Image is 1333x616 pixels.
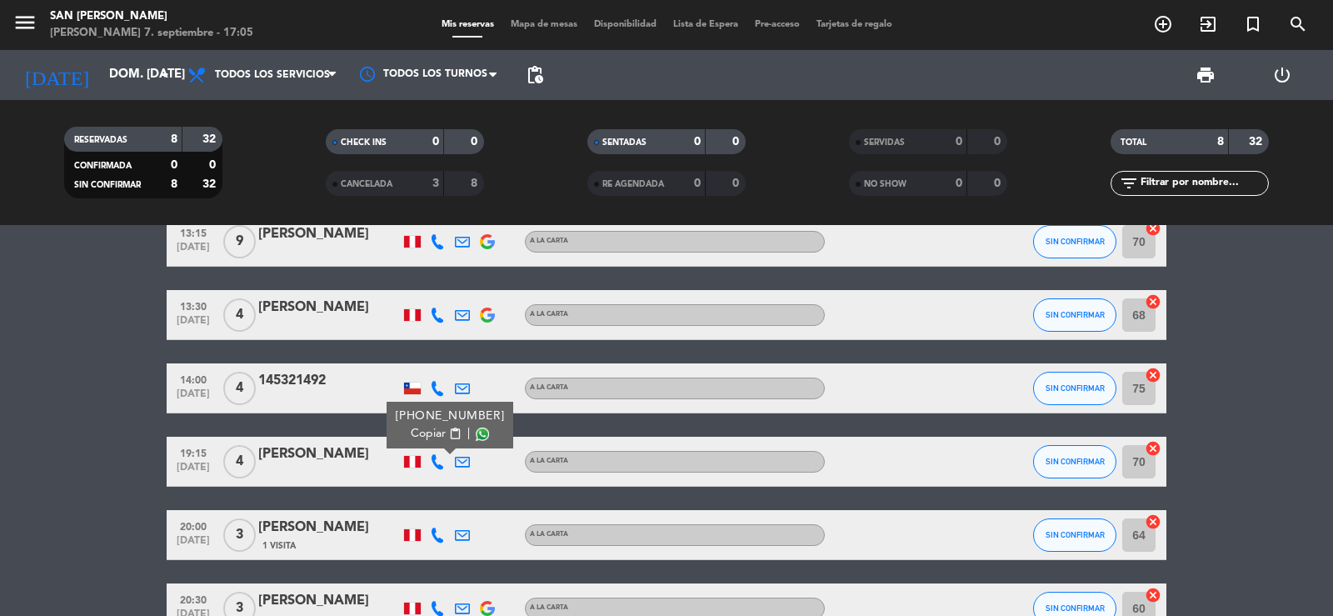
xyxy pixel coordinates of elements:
div: [PERSON_NAME] [258,223,400,245]
span: | [467,425,471,443]
strong: 0 [209,159,219,171]
span: A la carta [530,384,568,391]
span: SIN CONFIRMAR [1046,530,1105,539]
i: arrow_drop_down [155,65,175,85]
button: SIN CONFIRMAR [1033,445,1116,478]
div: San [PERSON_NAME] [50,8,253,25]
span: A la carta [530,458,568,464]
span: CANCELADA [341,180,392,188]
button: Copiarcontent_paste [411,425,462,443]
span: A la carta [530,238,568,244]
i: filter_list [1119,173,1139,193]
input: Filtrar por nombre... [1139,174,1268,193]
img: google-logo.png [480,308,495,323]
strong: 8 [171,178,177,190]
strong: 0 [956,178,962,189]
span: SIN CONFIRMAR [1046,310,1105,319]
div: [PERSON_NAME] [258,297,400,318]
span: SIN CONFIRMAR [1046,603,1105,613]
span: 3 [223,518,256,552]
span: [DATE] [172,388,214,408]
span: Pre-acceso [746,20,808,29]
span: Lista de Espera [665,20,746,29]
i: cancel [1145,513,1161,530]
i: cancel [1145,220,1161,237]
button: SIN CONFIRMAR [1033,518,1116,552]
button: SIN CONFIRMAR [1033,372,1116,405]
span: 4 [223,372,256,405]
strong: 32 [202,178,219,190]
span: Todos los servicios [215,69,330,81]
div: LOG OUT [1244,50,1321,100]
strong: 0 [432,136,439,148]
i: [DATE] [12,57,101,93]
span: Disponibilidad [586,20,665,29]
strong: 8 [171,133,177,145]
span: SENTADAS [602,138,647,147]
div: [PERSON_NAME] 7. septiembre - 17:05 [50,25,253,42]
strong: 0 [956,136,962,148]
i: cancel [1145,293,1161,310]
span: CONFIRMADA [74,162,132,170]
span: CHECK INS [341,138,387,147]
span: 1 Visita [262,539,296,553]
span: RESERVADAS [74,136,127,144]
strong: 0 [471,136,481,148]
strong: 0 [732,136,742,148]
span: SIN CONFIRMAR [1046,237,1105,246]
button: SIN CONFIRMAR [1033,298,1116,332]
strong: 0 [994,178,1004,189]
div: [PERSON_NAME] [258,590,400,612]
span: 13:15 [172,223,214,242]
div: [PERSON_NAME] [258,517,400,538]
span: A la carta [530,604,568,611]
span: TOTAL [1121,138,1146,147]
strong: 8 [471,178,481,189]
span: 19:15 [172,443,214,462]
span: SIN CONFIRMAR [74,181,141,189]
strong: 0 [694,136,701,148]
span: Mis reservas [433,20,502,29]
span: RE AGENDADA [602,180,664,188]
span: 13:30 [172,296,214,315]
img: google-logo.png [480,601,495,616]
span: [DATE] [172,462,214,481]
strong: 3 [432,178,439,189]
span: [DATE] [172,535,214,554]
strong: 0 [732,178,742,189]
span: 4 [223,445,256,478]
strong: 32 [1249,136,1266,148]
span: print [1196,65,1216,85]
i: add_circle_outline [1153,14,1173,34]
span: Mapa de mesas [502,20,586,29]
span: 4 [223,298,256,332]
strong: 0 [171,159,177,171]
span: NO SHOW [864,180,906,188]
strong: 32 [202,133,219,145]
i: menu [12,10,37,35]
span: [DATE] [172,315,214,334]
div: 145321492 [258,370,400,392]
img: google-logo.png [480,234,495,249]
span: 20:30 [172,589,214,608]
span: SERVIDAS [864,138,905,147]
button: menu [12,10,37,41]
span: SIN CONFIRMAR [1046,457,1105,466]
strong: 0 [994,136,1004,148]
span: [DATE] [172,242,214,261]
span: 9 [223,225,256,258]
i: search [1288,14,1308,34]
button: SIN CONFIRMAR [1033,225,1116,258]
i: power_settings_new [1272,65,1292,85]
span: SIN CONFIRMAR [1046,383,1105,393]
span: A la carta [530,311,568,318]
span: Copiar [411,425,446,443]
span: pending_actions [525,65,545,85]
strong: 0 [694,178,701,189]
span: 20:00 [172,516,214,535]
div: [PHONE_NUMBER] [396,408,505,425]
strong: 8 [1217,136,1224,148]
i: cancel [1145,440,1161,457]
div: [PERSON_NAME] [258,443,400,465]
span: Tarjetas de regalo [808,20,901,29]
